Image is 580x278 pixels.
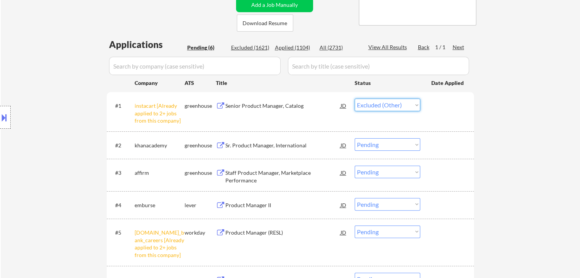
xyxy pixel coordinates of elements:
[340,166,347,179] div: JD
[435,43,453,51] div: 1 / 1
[185,102,216,110] div: greenhouse
[187,44,225,51] div: Pending (6)
[340,225,347,239] div: JD
[231,44,269,51] div: Excluded (1621)
[135,201,185,209] div: emburse
[115,229,129,236] div: #5
[225,201,341,209] div: Product Manager II
[288,57,469,75] input: Search by title (case sensitive)
[418,43,430,51] div: Back
[185,169,216,177] div: greenhouse
[355,76,420,89] div: Status
[135,142,185,149] div: khanacademy
[225,142,341,149] div: Sr. Product Manager, International
[216,79,347,87] div: Title
[237,14,293,32] button: Download Resume
[115,201,129,209] div: #4
[109,40,185,49] div: Applications
[185,229,216,236] div: workday
[135,79,185,87] div: Company
[431,79,465,87] div: Date Applied
[225,102,341,110] div: Senior Product Manager, Catalog
[275,44,313,51] div: Applied (1104)
[340,138,347,152] div: JD
[185,201,216,209] div: lever
[225,169,341,184] div: Staff Product Manager, Marketplace Performance
[320,44,358,51] div: All (2731)
[135,229,185,259] div: [DOMAIN_NAME]_bank_careers [Already applied to 2+ jobs from this company]
[185,79,216,87] div: ATS
[135,169,185,177] div: affirm
[340,99,347,112] div: JD
[225,229,341,236] div: Product Manager (RESL)
[368,43,409,51] div: View All Results
[135,102,185,125] div: instacart [Already applied to 2+ jobs from this company]
[109,57,281,75] input: Search by company (case sensitive)
[185,142,216,149] div: greenhouse
[340,198,347,212] div: JD
[453,43,465,51] div: Next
